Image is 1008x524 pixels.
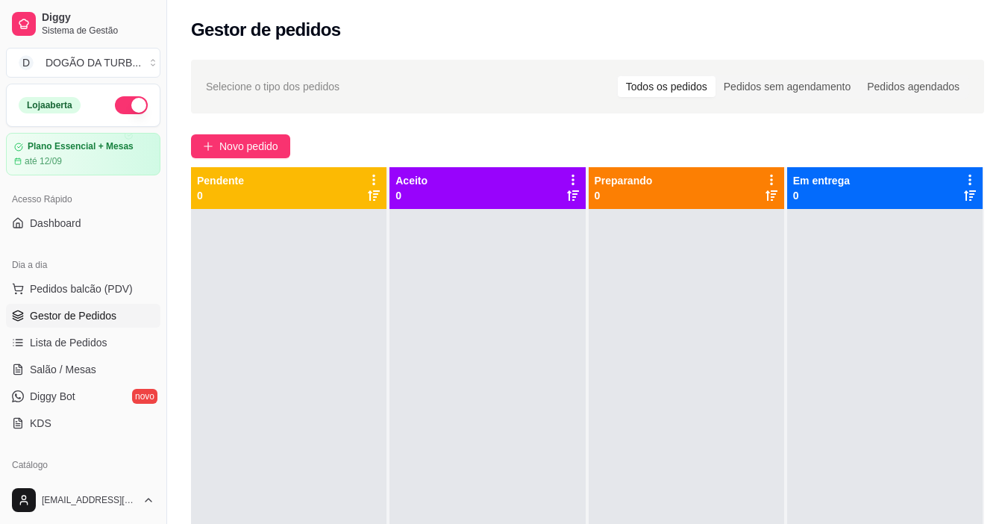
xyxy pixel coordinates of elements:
[793,173,850,188] p: Em entrega
[716,76,859,97] div: Pedidos sem agendamento
[6,133,160,175] a: Plano Essencial + Mesasaté 12/09
[30,416,51,431] span: KDS
[6,358,160,381] a: Salão / Mesas
[46,55,141,70] div: DOGÃO DA TURB ...
[6,277,160,301] button: Pedidos balcão (PDV)
[203,141,213,152] span: plus
[30,281,133,296] span: Pedidos balcão (PDV)
[6,211,160,235] a: Dashboard
[206,78,339,95] span: Selecione o tipo dos pedidos
[42,25,154,37] span: Sistema de Gestão
[197,173,244,188] p: Pendente
[595,188,653,203] p: 0
[42,11,154,25] span: Diggy
[30,362,96,377] span: Salão / Mesas
[6,187,160,211] div: Acesso Rápido
[42,494,137,506] span: [EMAIL_ADDRESS][DOMAIN_NAME]
[395,173,428,188] p: Aceito
[6,253,160,277] div: Dia a dia
[197,188,244,203] p: 0
[19,55,34,70] span: D
[30,308,116,323] span: Gestor de Pedidos
[30,335,107,350] span: Lista de Pedidos
[6,331,160,355] a: Lista de Pedidos
[30,216,81,231] span: Dashboard
[793,188,850,203] p: 0
[19,97,81,113] div: Loja aberta
[25,155,62,167] article: até 12/09
[6,411,160,435] a: KDS
[6,482,160,518] button: [EMAIL_ADDRESS][DOMAIN_NAME]
[191,18,341,42] h2: Gestor de pedidos
[395,188,428,203] p: 0
[6,304,160,328] a: Gestor de Pedidos
[115,96,148,114] button: Alterar Status
[6,6,160,42] a: DiggySistema de Gestão
[859,76,968,97] div: Pedidos agendados
[30,389,75,404] span: Diggy Bot
[28,141,134,152] article: Plano Essencial + Mesas
[618,76,716,97] div: Todos os pedidos
[6,384,160,408] a: Diggy Botnovo
[219,138,278,155] span: Novo pedido
[191,134,290,158] button: Novo pedido
[595,173,653,188] p: Preparando
[6,453,160,477] div: Catálogo
[6,48,160,78] button: Select a team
